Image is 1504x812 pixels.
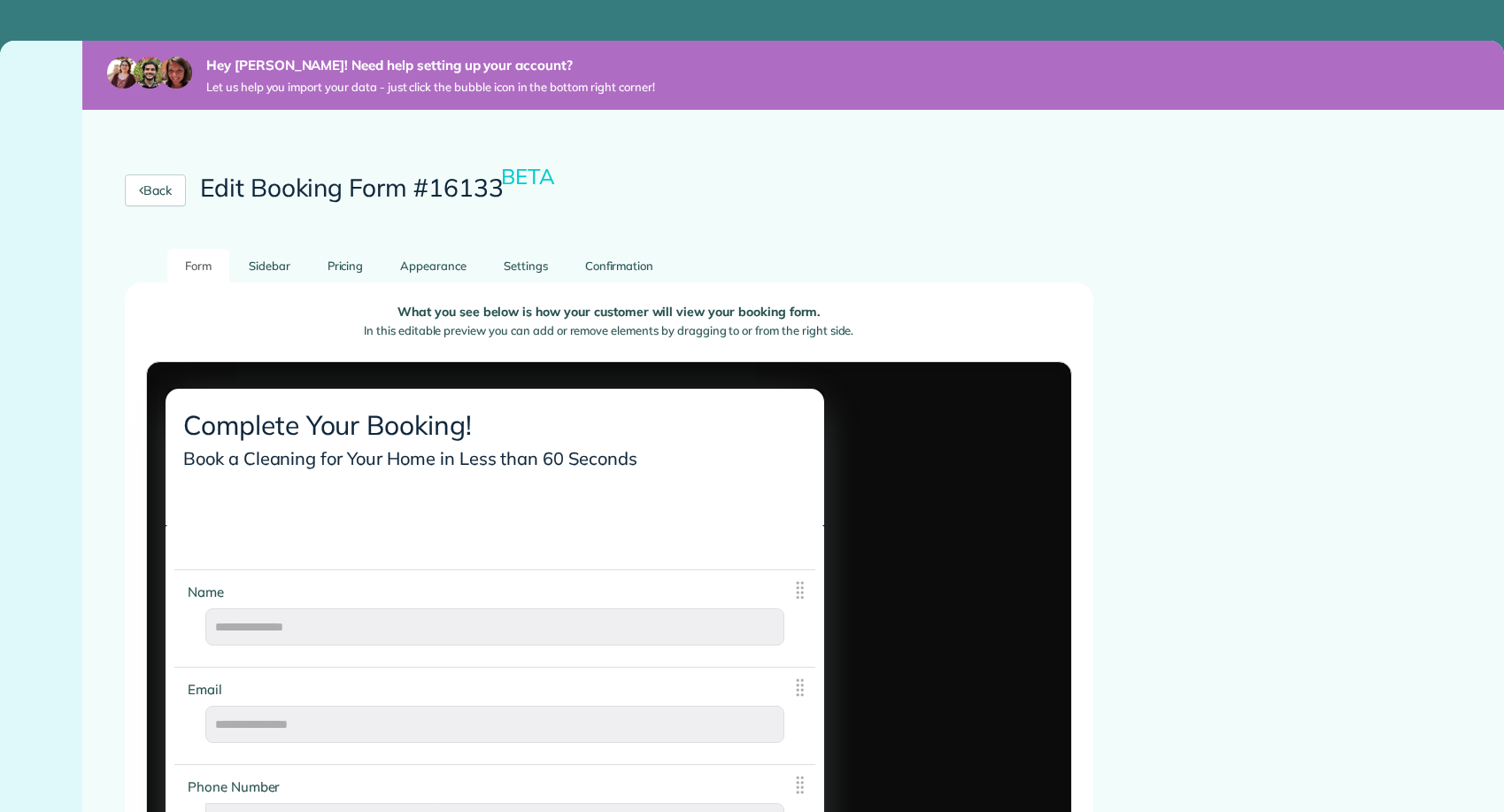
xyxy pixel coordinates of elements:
span: Complete Your Booking! [179,404,483,446]
a: Form [167,249,229,283]
img: michelle-19f622bdf1676172e81f8f8fba1fb50e276960ebfe0243fe18214015130c80e4.jpg [160,57,192,89]
small: BETA [501,163,555,189]
img: maria-72a9807cf96188c08ef61303f053569d2e2a8a1cde33d635c8a3ac13582a053d.jpg [107,57,139,89]
span: Book a Cleaning for Your Home in Less than 60 Seconds [179,443,649,474]
span: Phone Number [183,774,291,800]
img: jorge-587dff0eeaa6aab1f244e6dc62b8924c3b6ad411094392a53c71c6c4a576187d.jpg [134,57,166,89]
span: Email [183,677,234,702]
p: In this editable preview you can add or remove elements by dragging to or from the right side. [160,322,1058,340]
p: What you see below is how your customer will view your booking form. [160,305,1058,319]
a: Confirmation [567,249,672,283]
a: Appearance [382,249,484,283]
a: Settings [486,249,566,283]
strong: Hey [PERSON_NAME]! Need help setting up your account? [206,57,655,74]
a: Sidebar [231,249,308,283]
span: Let us help you import your data - just click the bubble icon in the bottom right corner! [206,80,655,95]
a: Back [125,174,186,206]
img: drag_indicator-119b368615184ecde3eda3c64c821f6cf29d3e2b97b89ee44bc31753036683e5.png [789,579,811,601]
a: Pricing [310,249,382,283]
h2: Edit Booking Form #16133 [200,174,558,202]
span: Name [183,579,235,605]
img: drag_indicator-119b368615184ecde3eda3c64c821f6cf29d3e2b97b89ee44bc31753036683e5.png [789,677,811,699]
img: drag_indicator-119b368615184ecde3eda3c64c821f6cf29d3e2b97b89ee44bc31753036683e5.png [789,774,811,796]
